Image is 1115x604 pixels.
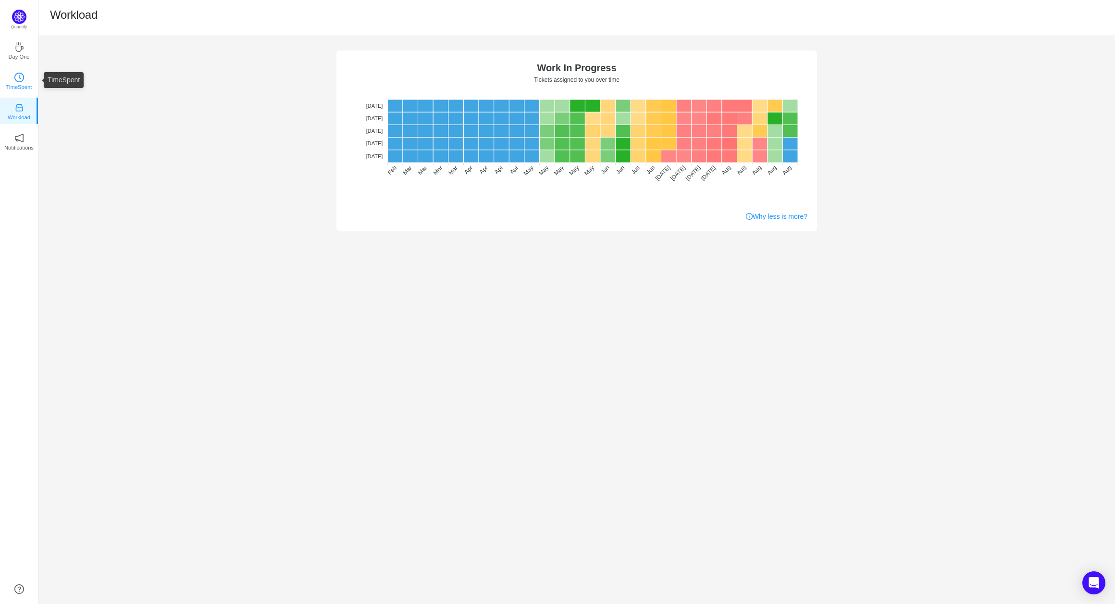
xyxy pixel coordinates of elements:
p: Quantify [11,24,27,31]
div: Open Intercom Messenger [1082,571,1105,594]
text: Work In Progress [537,63,616,73]
tspan: Jun [645,164,657,176]
tspan: Apr [463,164,474,175]
p: Workload [8,113,30,122]
tspan: [DATE] [654,164,672,182]
tspan: Aug [720,164,732,176]
tspan: Feb [386,164,398,176]
tspan: Mar [432,164,444,176]
p: TimeSpent [6,83,32,91]
tspan: Mar [401,164,413,176]
a: icon: notificationNotifications [14,136,24,146]
i: icon: coffee [14,42,24,52]
a: icon: coffeeDay One [14,45,24,55]
tspan: [DATE] [684,164,702,182]
a: Why less is more? [746,212,807,222]
tspan: Mar [417,164,429,176]
i: icon: notification [14,133,24,143]
tspan: [DATE] [366,153,383,159]
p: Notifications [4,143,34,152]
i: icon: info-circle [746,213,753,220]
tspan: May [568,164,581,176]
tspan: Aug [735,164,747,176]
tspan: [DATE] [699,164,717,182]
tspan: Aug [766,164,778,176]
img: Quantify [12,10,26,24]
i: icon: clock-circle [14,73,24,82]
p: Day One [8,52,29,61]
tspan: [DATE] [366,115,383,121]
tspan: May [537,164,550,176]
text: Tickets assigned to you over time [534,76,619,83]
tspan: May [583,164,595,176]
tspan: Mar [447,164,459,176]
tspan: Jun [615,164,626,176]
tspan: Jun [630,164,641,176]
tspan: [DATE] [366,128,383,134]
tspan: May [553,164,565,176]
tspan: Aug [781,164,793,176]
tspan: [DATE] [366,103,383,109]
tspan: [DATE] [669,164,687,182]
tspan: May [522,164,535,176]
a: icon: inboxWorkload [14,106,24,115]
h1: Workload [50,8,98,22]
i: icon: inbox [14,103,24,113]
a: icon: question-circle [14,584,24,594]
a: icon: clock-circleTimeSpent [14,75,24,85]
tspan: Apr [493,164,504,175]
tspan: Apr [478,164,489,175]
tspan: Jun [599,164,611,176]
tspan: Apr [508,164,520,175]
tspan: [DATE] [366,140,383,146]
tspan: Aug [751,164,763,176]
